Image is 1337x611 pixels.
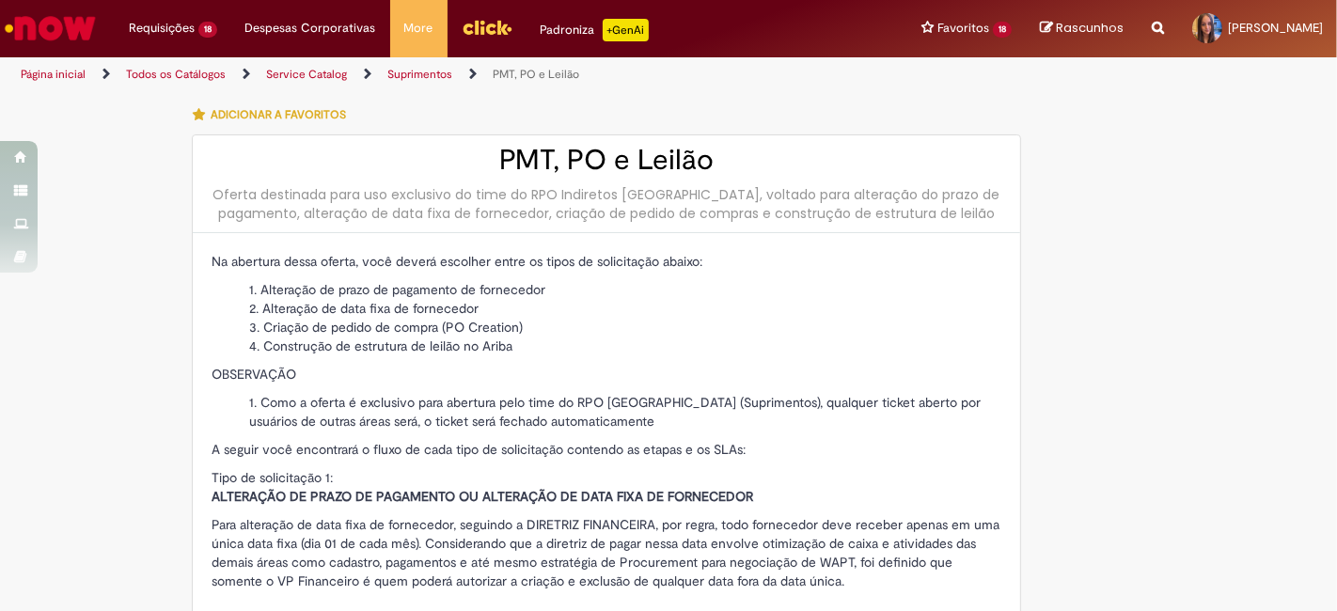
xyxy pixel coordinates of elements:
[937,19,989,38] span: Favoritos
[1228,20,1323,36] span: [PERSON_NAME]
[462,13,512,41] img: click_logo_yellow_360x200.png
[249,393,1001,431] li: Como a oferta é exclusivo para abertura pelo time do RPO [GEOGRAPHIC_DATA] (Suprimentos), qualque...
[21,67,86,82] a: Página inicial
[212,185,1001,223] div: Oferta destinada para uso exclusivo do time do RPO Indiretos [GEOGRAPHIC_DATA], voltado para alte...
[212,440,1001,459] p: A seguir você encontrará o fluxo de cada tipo de solicitação contendo as etapas e os SLAs:
[266,67,347,82] a: Service Catalog
[212,468,1001,506] p: Tipo de solicitação 1:
[126,67,226,82] a: Todos os Catálogos
[249,280,1001,299] li: Alteração de prazo de pagamento de fornecedor
[249,337,1001,355] li: Construção de estrutura de leilão no Ariba
[192,95,356,134] button: Adicionar a Favoritos
[14,57,877,92] ul: Trilhas de página
[249,299,1001,318] li: Alteração de data fixa de fornecedor
[212,252,1001,271] p: Na abertura dessa oferta, você deverá escolher entre os tipos de solicitação abaixo:
[2,9,99,47] img: ServiceNow
[212,488,753,505] strong: ALTERAÇÃO DE PRAZO DE PAGAMENTO OU ALTERAÇÃO DE DATA FIXA DE FORNECEDOR
[245,19,376,38] span: Despesas Corporativas
[211,107,346,122] span: Adicionar a Favoritos
[212,145,1001,176] h2: PMT, PO e Leilão
[404,19,433,38] span: More
[129,19,195,38] span: Requisições
[493,67,579,82] a: PMT, PO e Leilão
[603,19,649,41] p: +GenAi
[1040,20,1124,38] a: Rascunhos
[249,318,1001,337] li: Criação de pedido de compra (PO Creation)
[1056,19,1124,37] span: Rascunhos
[198,22,217,38] span: 18
[387,67,452,82] a: Suprimentos
[541,19,649,41] div: Padroniza
[212,515,1001,590] p: Para alteração de data fixa de fornecedor, seguindo a DIRETRIZ FINANCEIRA, por regra, todo fornec...
[212,365,1001,384] p: OBSERVAÇÃO
[993,22,1012,38] span: 18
